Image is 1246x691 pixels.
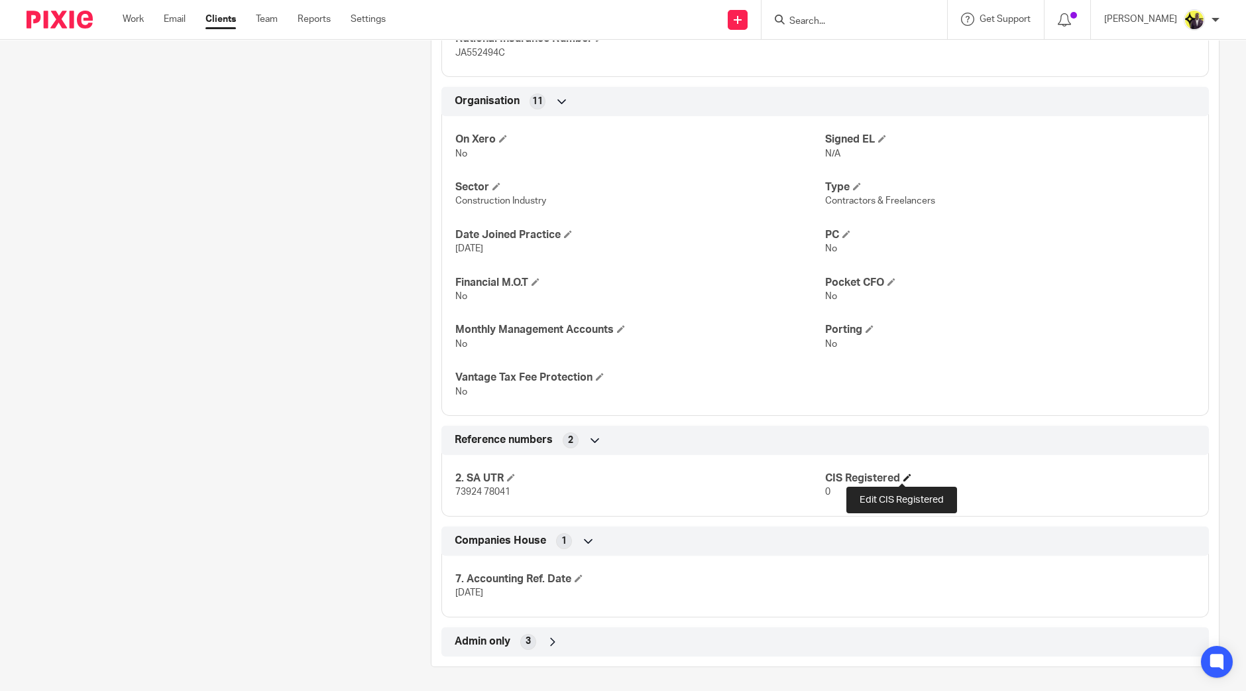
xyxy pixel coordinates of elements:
[298,13,331,26] a: Reports
[455,487,510,497] span: 73924 78041
[164,13,186,26] a: Email
[455,94,520,108] span: Organisation
[455,572,825,586] h4: 7. Accounting Ref. Date
[455,471,825,485] h4: 2. SA UTR
[568,434,573,447] span: 2
[455,534,546,548] span: Companies House
[455,244,483,253] span: [DATE]
[825,149,840,158] span: N/A
[980,15,1031,24] span: Get Support
[455,635,510,649] span: Admin only
[825,487,830,497] span: 0
[825,323,1195,337] h4: Porting
[123,13,144,26] a: Work
[455,387,467,397] span: No
[205,13,236,26] a: Clients
[825,244,837,253] span: No
[825,276,1195,290] h4: Pocket CFO
[1184,9,1205,31] img: Yemi-Starbridge.jpg
[561,534,567,548] span: 1
[455,228,825,242] h4: Date Joined Practice
[455,180,825,194] h4: Sector
[455,433,553,447] span: Reference numbers
[455,292,467,301] span: No
[351,13,386,26] a: Settings
[455,133,825,147] h4: On Xero
[532,95,543,108] span: 11
[455,323,825,337] h4: Monthly Management Accounts
[825,180,1195,194] h4: Type
[455,196,546,206] span: Construction Industry
[526,635,531,648] span: 3
[455,149,467,158] span: No
[825,196,935,206] span: Contractors & Freelancers
[455,371,825,385] h4: Vantage Tax Fee Protection
[455,588,483,597] span: [DATE]
[825,292,837,301] span: No
[825,340,837,349] span: No
[1104,13,1177,26] p: [PERSON_NAME]
[825,471,1195,485] h4: CIS Registered
[27,11,93,29] img: Pixie
[256,13,278,26] a: Team
[825,133,1195,147] h4: Signed EL
[788,16,907,28] input: Search
[455,340,467,349] span: No
[455,276,825,290] h4: Financial M.O.T
[455,48,505,58] span: JA552494C
[825,228,1195,242] h4: PC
